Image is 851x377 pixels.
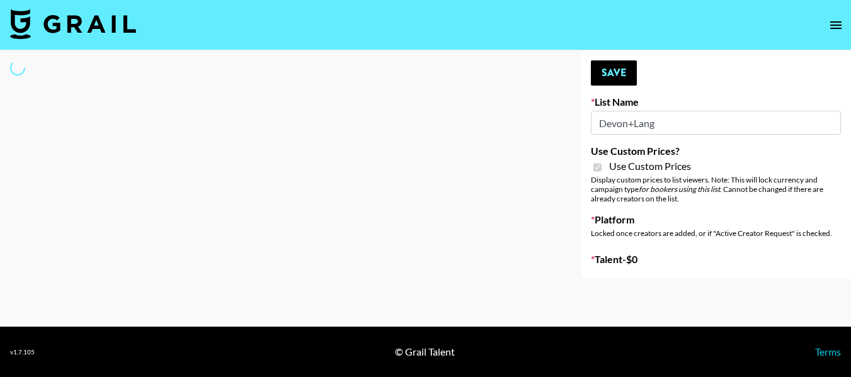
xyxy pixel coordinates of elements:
button: Save [591,60,637,86]
label: Use Custom Prices? [591,145,841,157]
div: Display custom prices to list viewers. Note: This will lock currency and campaign type . Cannot b... [591,175,841,203]
em: for bookers using this list [639,184,720,194]
label: Talent - $ 0 [591,253,841,266]
div: Locked once creators are added, or if "Active Creator Request" is checked. [591,228,841,238]
label: List Name [591,96,841,108]
button: open drawer [823,13,848,38]
img: Grail Talent [10,9,136,39]
label: Platform [591,213,841,226]
div: v 1.7.105 [10,348,35,356]
span: Use Custom Prices [609,160,691,172]
div: © Grail Talent [395,346,455,358]
a: Terms [815,346,841,357]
